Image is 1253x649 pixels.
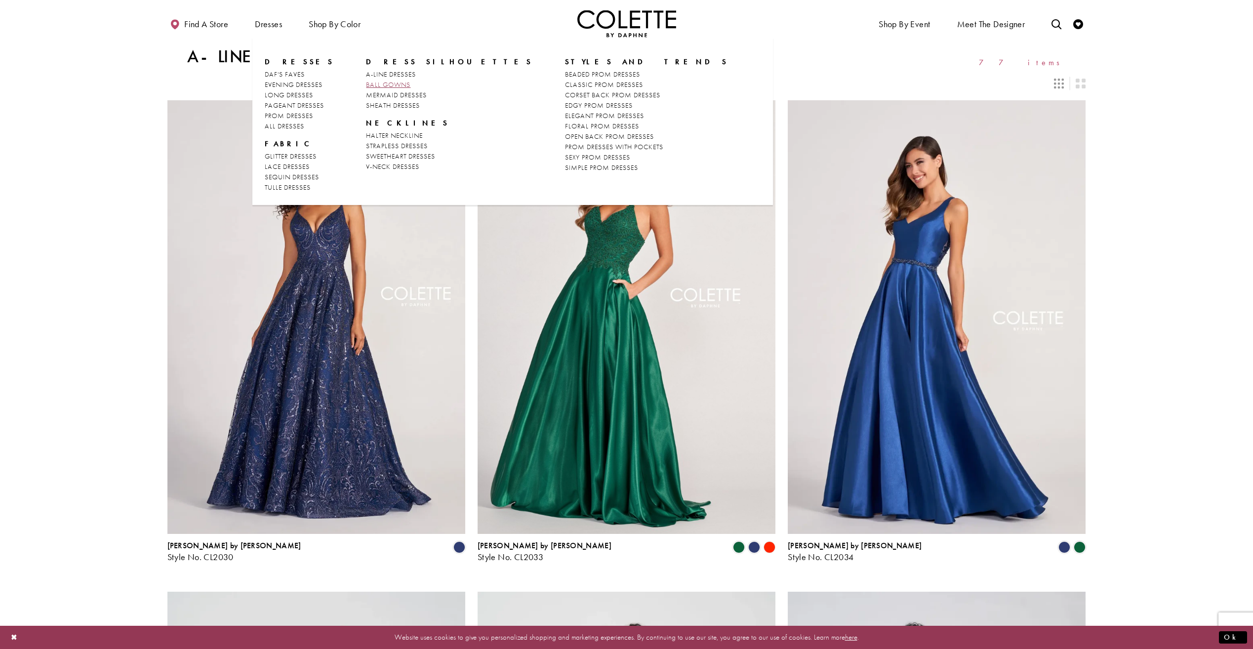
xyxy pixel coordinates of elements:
[167,540,301,551] span: [PERSON_NAME] by [PERSON_NAME]
[366,57,532,67] span: DRESS SILHOUETTES
[366,118,449,128] span: NECKLINES
[577,10,676,37] img: Colette by Daphne
[788,551,853,563] span: Style No. CL2034
[366,80,532,90] a: BALL GOWNS
[265,111,334,121] a: PROM DRESSES
[478,100,775,534] a: Visit Colette by Daphne Style No. CL2033 Page
[957,19,1025,29] span: Meet the designer
[478,541,611,562] div: Colette by Daphne Style No. CL2033
[265,57,334,67] span: Dresses
[565,111,644,120] span: ELEGANT PROM DRESSES
[1076,79,1086,88] span: Switch layout to 2 columns
[265,183,311,192] span: TULLE DRESSES
[565,57,728,67] span: STYLES AND TRENDS
[565,142,728,152] a: PROM DRESSES WITH POCKETS
[565,69,728,80] a: BEADED PROM DRESSES
[788,541,922,562] div: Colette by Daphne Style No. CL2034
[366,90,532,100] a: MERMAID DRESSES
[565,90,728,100] a: CORSET BACK PROM DRESSES
[366,101,420,110] span: SHEATH DRESSES
[71,631,1182,644] p: Website uses cookies to give you personalized shopping and marketing experiences. By continuing t...
[565,90,660,99] span: CORSET BACK PROM DRESSES
[565,80,643,89] span: CLASSIC PROM DRESSES
[167,10,231,37] a: Find a store
[565,122,639,130] span: FLORAL PROM DRESSES
[788,100,1086,534] a: Visit Colette by Daphne Style No. CL2034 Page
[167,551,234,563] span: Style No. CL2030
[265,111,313,120] span: PROM DRESSES
[764,541,775,553] i: Scarlet
[879,19,930,29] span: Shop By Event
[478,551,543,563] span: Style No. CL2033
[265,151,334,162] a: GLITTER DRESSES
[979,58,1066,67] span: 77 items
[748,541,760,553] i: Navy Blue
[565,162,728,173] a: SIMPLE PROM DRESSES
[265,139,314,149] span: FABRIC
[565,101,633,110] span: EDGY PROM DRESSES
[478,540,611,551] span: [PERSON_NAME] by [PERSON_NAME]
[366,131,423,140] span: HALTER NECKLINE
[309,19,361,29] span: Shop by color
[265,90,334,100] a: LONG DRESSES
[955,10,1028,37] a: Meet the designer
[565,152,728,162] a: SEXY PROM DRESSES
[265,172,334,182] a: SEQUIN DRESSES
[733,541,745,553] i: Hunter
[265,101,324,110] span: PAGEANT DRESSES
[845,632,857,642] a: here
[565,132,654,141] span: OPEN BACK PROM DRESSES
[366,141,532,151] a: STRAPLESS DRESSES
[366,130,532,141] a: HALTER NECKLINE
[265,162,310,171] span: LACE DRESSES
[565,163,638,172] span: SIMPLE PROM DRESSES
[255,19,282,29] span: Dresses
[453,541,465,553] i: Navy Blue
[265,90,313,99] span: LONG DRESSES
[187,47,435,67] h1: A-Line Prom Dresses
[265,121,334,131] a: ALL DRESSES
[788,540,922,551] span: [PERSON_NAME] by [PERSON_NAME]
[366,90,427,99] span: MERMAID DRESSES
[577,10,676,37] a: Visit Home Page
[265,69,334,80] a: DAF'S FAVES
[184,19,228,29] span: Find a store
[565,142,663,151] span: PROM DRESSES WITH POCKETS
[565,80,728,90] a: CLASSIC PROM DRESSES
[1219,631,1247,644] button: Submit Dialog
[366,69,532,80] a: A-LINE DRESSES
[162,73,1092,94] div: Layout Controls
[265,162,334,172] a: LACE DRESSES
[265,172,319,181] span: SEQUIN DRESSES
[265,139,334,149] span: FABRIC
[1071,10,1086,37] a: Check Wishlist
[565,70,640,79] span: BEADED PROM DRESSES
[252,10,284,37] span: Dresses
[565,131,728,142] a: OPEN BACK PROM DRESSES
[366,70,416,79] span: A-LINE DRESSES
[565,121,728,131] a: FLORAL PROM DRESSES
[265,152,317,161] span: GLITTER DRESSES
[167,100,465,534] a: Visit Colette by Daphne Style No. CL2030 Page
[1054,79,1064,88] span: Switch layout to 3 columns
[265,122,304,130] span: ALL DRESSES
[1049,10,1064,37] a: Toggle search
[366,151,532,162] a: SWEETHEART DRESSES
[265,80,323,89] span: EVENING DRESSES
[306,10,363,37] span: Shop by color
[1058,541,1070,553] i: Navy Blue
[565,100,728,111] a: EDGY PROM DRESSES
[366,141,428,150] span: STRAPLESS DRESSES
[565,153,630,162] span: SEXY PROM DRESSES
[366,100,532,111] a: SHEATH DRESSES
[366,118,532,128] span: NECKLINES
[565,111,728,121] a: ELEGANT PROM DRESSES
[265,100,334,111] a: PAGEANT DRESSES
[265,182,334,193] a: TULLE DRESSES
[265,70,305,79] span: DAF'S FAVES
[366,162,532,172] a: V-NECK DRESSES
[1074,541,1086,553] i: Hunter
